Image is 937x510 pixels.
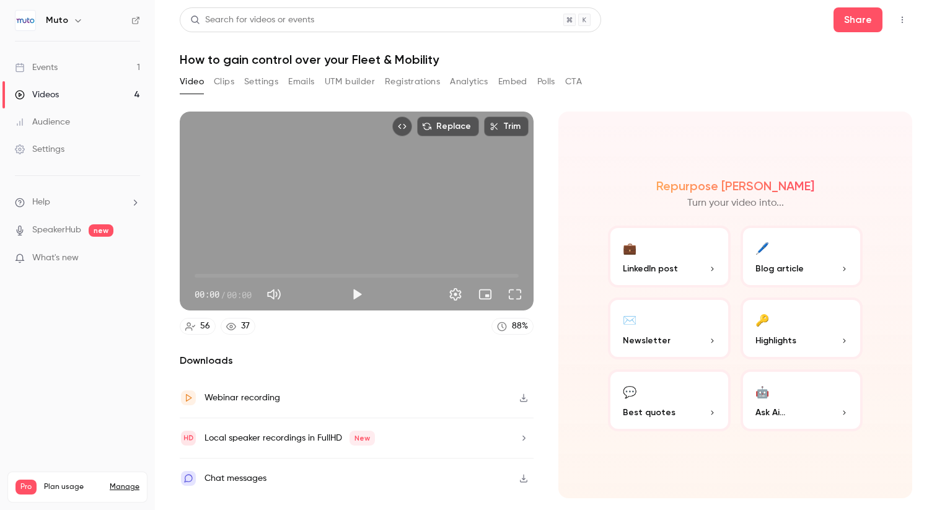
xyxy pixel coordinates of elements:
[755,238,769,257] div: 🖊️
[89,224,113,237] span: new
[741,226,863,288] button: 🖊️Blog article
[755,382,769,401] div: 🤖
[288,72,314,92] button: Emails
[15,480,37,495] span: Pro
[623,262,678,275] span: LinkedIn post
[834,7,882,32] button: Share
[537,72,555,92] button: Polls
[623,310,636,329] div: ✉️
[44,482,102,492] span: Plan usage
[755,406,785,419] span: Ask Ai...
[221,288,226,301] span: /
[110,482,139,492] a: Manage
[741,369,863,431] button: 🤖Ask Ai...
[503,282,527,307] button: Full screen
[656,178,814,193] h2: Repurpose [PERSON_NAME]
[565,72,582,92] button: CTA
[244,72,278,92] button: Settings
[473,282,498,307] button: Turn on miniplayer
[15,11,35,30] img: Muto
[241,320,250,333] div: 37
[350,431,375,446] span: New
[221,318,255,335] a: 37
[755,310,769,329] div: 🔑
[125,253,140,264] iframe: Noticeable Trigger
[443,282,468,307] button: Settings
[417,117,479,136] button: Replace
[491,318,534,335] a: 88%
[205,471,266,486] div: Chat messages
[345,282,369,307] button: Play
[484,117,529,136] button: Trim
[32,224,81,237] a: SpeakerHub
[325,72,375,92] button: UTM builder
[623,238,636,257] div: 💼
[755,262,804,275] span: Blog article
[608,297,731,359] button: ✉️Newsletter
[180,52,912,67] h1: How to gain control over your Fleet & Mobility
[205,431,375,446] div: Local speaker recordings in FullHD
[608,226,731,288] button: 💼LinkedIn post
[512,320,528,333] div: 88 %
[15,61,58,74] div: Events
[741,297,863,359] button: 🔑Highlights
[15,116,70,128] div: Audience
[623,406,675,419] span: Best quotes
[608,369,731,431] button: 💬Best quotes
[892,10,912,30] button: Top Bar Actions
[15,143,64,156] div: Settings
[385,72,440,92] button: Registrations
[392,117,412,136] button: Embed video
[46,14,68,27] h6: Muto
[190,14,314,27] div: Search for videos or events
[755,334,796,347] span: Highlights
[498,72,527,92] button: Embed
[262,282,286,307] button: Mute
[195,288,219,301] span: 00:00
[205,390,280,405] div: Webinar recording
[15,89,59,101] div: Videos
[180,353,534,368] h2: Downloads
[180,318,216,335] a: 56
[200,320,210,333] div: 56
[195,288,252,301] div: 00:00
[180,72,204,92] button: Video
[227,288,252,301] span: 00:00
[687,196,784,211] p: Turn your video into...
[623,334,671,347] span: Newsletter
[32,252,79,265] span: What's new
[214,72,234,92] button: Clips
[32,196,50,209] span: Help
[623,382,636,401] div: 💬
[15,196,140,209] li: help-dropdown-opener
[450,72,488,92] button: Analytics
